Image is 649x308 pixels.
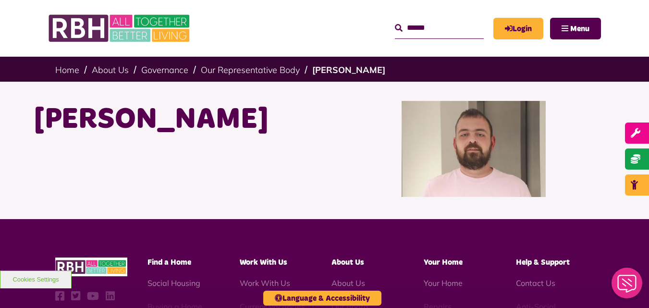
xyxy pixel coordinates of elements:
button: Language & Accessibility [263,291,381,306]
a: [PERSON_NAME] [312,64,385,75]
a: Work With Us [240,278,290,288]
a: Governance [141,64,188,75]
img: Jason Reilly [402,101,546,197]
a: Our Representative Body [201,64,300,75]
span: Menu [570,25,589,33]
a: Home [55,64,79,75]
span: Find a Home [147,259,191,266]
button: Navigation [550,18,601,39]
span: Work With Us [240,259,287,266]
h1: [PERSON_NAME] [34,101,318,138]
input: Search [395,18,484,38]
iframe: Netcall Web Assistant for live chat [606,265,649,308]
a: About Us [331,278,365,288]
span: Your Home [424,259,463,266]
a: Your Home [424,278,463,288]
a: Social Housing [147,278,200,288]
span: Help & Support [516,259,570,266]
span: About Us [331,259,364,266]
a: Contact Us [516,278,555,288]
a: About Us [92,64,129,75]
img: RBH [48,10,192,47]
a: MyRBH [493,18,543,39]
img: RBH [55,258,127,276]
